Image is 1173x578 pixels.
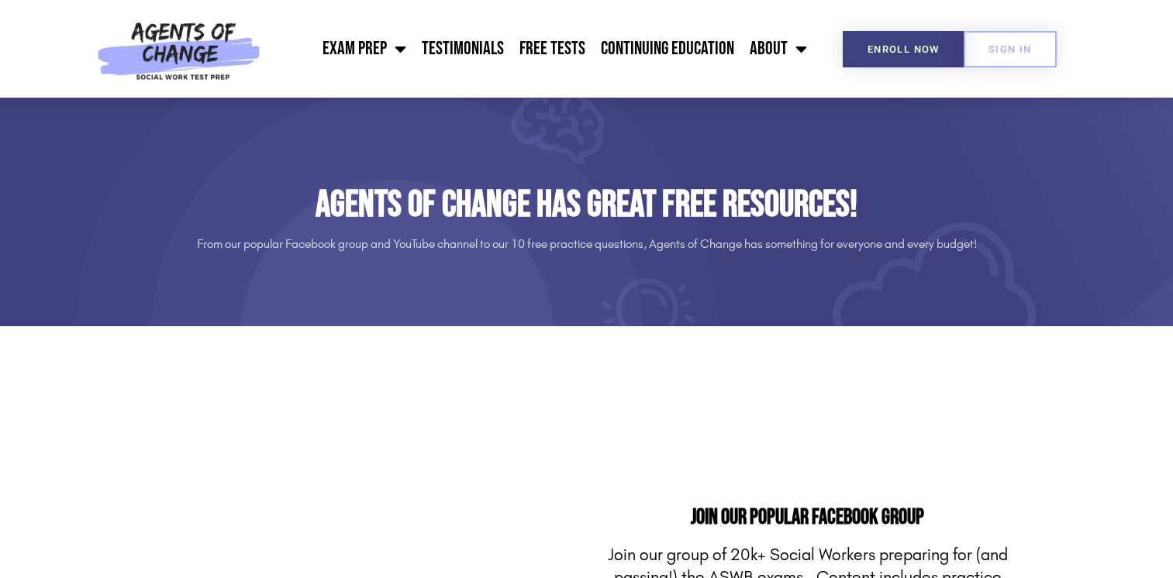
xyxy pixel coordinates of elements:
[964,31,1057,67] a: SIGN IN
[988,44,1032,54] span: SIGN IN
[843,31,964,67] a: Enroll Now
[153,232,1021,256] p: From our popular Facebook group and YouTube channel to our 10 free practice questions, Agents of ...
[595,507,1021,528] h2: Join Our Popular Facebook Group
[742,29,815,68] a: About
[414,29,512,68] a: Testimonials
[153,183,1021,228] h2: Agents of Change Has Great Free Resources!
[315,29,414,68] a: Exam Prep
[593,29,742,68] a: Continuing Education
[512,29,593,68] a: Free Tests
[268,29,816,68] nav: Menu
[868,44,940,54] span: Enroll Now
